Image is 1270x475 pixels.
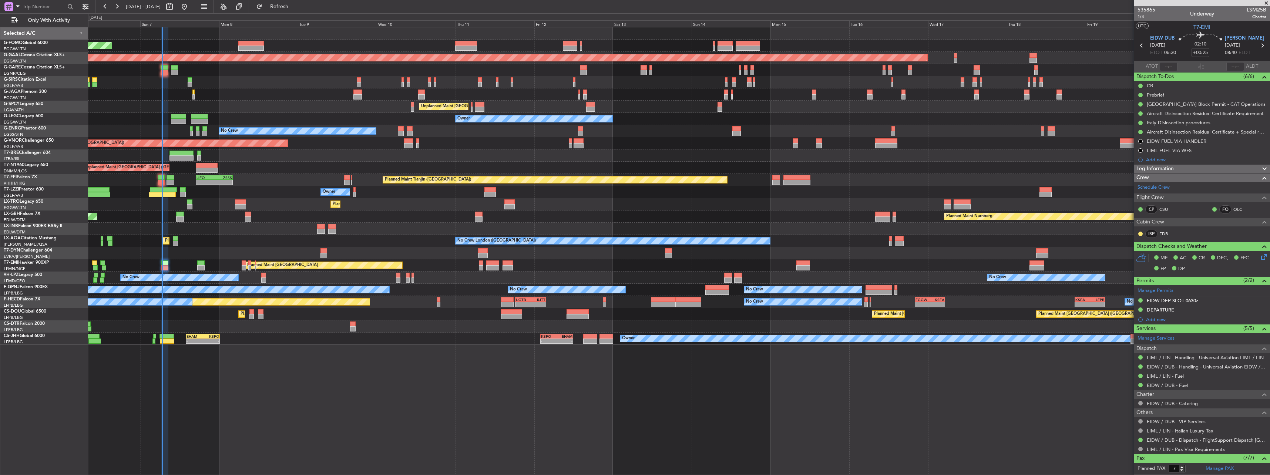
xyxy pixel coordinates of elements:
[1136,390,1154,399] span: Charter
[1225,49,1237,57] span: 08:40
[457,235,536,246] div: No Crew London ([GEOGRAPHIC_DATA])
[534,20,613,27] div: Fri 12
[4,83,23,88] a: EGLF/FAB
[4,285,48,289] a: F-GPNJFalcon 900EX
[4,77,46,82] a: G-SIRSCitation Excel
[4,65,65,70] a: G-GARECessna Citation XLS+
[4,285,20,289] span: F-GPNJ
[219,20,298,27] div: Mon 8
[1243,324,1254,332] span: (5/5)
[1147,373,1184,379] a: LIML / LIN - Fuel
[4,309,21,314] span: CS-DOU
[541,334,557,338] div: KSFO
[516,297,531,302] div: UGTB
[4,144,23,149] a: EGLF/FAB
[930,297,944,302] div: KSEA
[1147,82,1153,89] div: CB
[4,236,57,240] a: LX-AOACitation Mustang
[4,339,23,345] a: LFPB/LBG
[516,302,531,307] div: -
[4,53,21,57] span: G-GAAL
[4,90,47,94] a: G-JAGAPhenom 300
[1190,10,1214,18] div: Underway
[1247,6,1266,14] span: LSM25B
[4,168,27,174] a: DNMM/LOS
[187,339,203,343] div: -
[1147,437,1266,443] a: EIDW / DUB - Dispatch - FlightSupport Dispatch [GEOGRAPHIC_DATA]
[4,217,26,223] a: EDLW/DTM
[221,125,238,137] div: No Crew
[1147,297,1198,304] div: EIDW DEP SLOT 0630z
[8,14,80,26] button: Only With Activity
[4,248,52,253] a: T7-DYNChallenger 604
[1147,382,1188,388] a: EIDW / DUB - Fuel
[4,212,20,216] span: LX-GBH
[385,174,471,185] div: Planned Maint Tianjin ([GEOGRAPHIC_DATA])
[4,65,21,70] span: G-GARE
[946,211,992,222] div: Planned Maint Nurnberg
[1147,446,1225,452] a: LIML / LIN - Pax Visa Requirements
[1138,14,1155,20] span: 1/4
[4,53,65,57] a: G-GAALCessna Citation XLS+
[557,334,572,338] div: EHAM
[4,242,47,247] a: [PERSON_NAME]/QSA
[4,273,19,277] span: 9H-LPZ
[241,309,357,320] div: Planned Maint [GEOGRAPHIC_DATA] ([GEOGRAPHIC_DATA])
[928,20,1007,27] div: Wed 17
[457,113,470,124] div: Owner
[1136,324,1156,333] span: Services
[4,119,26,125] a: EGGW/LTN
[214,180,232,185] div: -
[4,175,17,179] span: T7-FFI
[4,95,26,101] a: EGGW/LTN
[4,107,24,113] a: LGAV/ATH
[1147,101,1266,107] div: [GEOGRAPHIC_DATA] Block Permit - CAT Operations
[4,297,20,301] span: F-HECD
[622,333,635,344] div: Owner
[1160,62,1177,71] input: --:--
[1136,344,1157,353] span: Dispatch
[1147,354,1264,361] a: LIML / LIN - Handling - Universal Aviation LIML / LIN
[1075,297,1090,302] div: KSEA
[4,229,26,235] a: EDLW/DTM
[1225,42,1240,49] span: [DATE]
[1147,110,1264,117] div: Aircraft Disinsection Residual Certificate Requirement
[1239,49,1250,57] span: ELDT
[1159,206,1176,213] a: CSU
[4,260,49,265] a: T7-EMIHawker 900XP
[1193,23,1210,31] span: T7-EMI
[253,1,297,13] button: Refresh
[541,339,557,343] div: -
[377,20,456,27] div: Wed 10
[1159,230,1176,237] a: FDB
[1147,364,1266,370] a: EIDW / DUB - Handling - Universal Aviation EIDW / DUB
[4,224,62,228] a: LX-INBFalcon 900EX EASy II
[915,302,930,307] div: -
[1136,277,1154,285] span: Permits
[1007,20,1086,27] div: Thu 18
[1233,206,1250,213] a: OLC
[915,297,930,302] div: EGGW
[874,309,991,320] div: Planned Maint [GEOGRAPHIC_DATA] ([GEOGRAPHIC_DATA])
[298,20,377,27] div: Tue 9
[19,18,78,23] span: Only With Activity
[1150,49,1162,57] span: ETOT
[1160,255,1167,262] span: MF
[4,321,45,326] a: CS-DTRFalcon 2000
[333,199,381,210] div: Planned Maint Dusseldorf
[1246,63,1258,70] span: ALDT
[1136,218,1164,226] span: Cabin Crew
[84,162,206,173] div: Unplanned Maint [GEOGRAPHIC_DATA] ([GEOGRAPHIC_DATA])
[531,297,545,302] div: RJTT
[1150,42,1165,49] span: [DATE]
[4,273,42,277] a: 9H-LPZLegacy 500
[1090,302,1104,307] div: -
[1136,23,1149,29] button: UTC
[1178,265,1185,273] span: DP
[4,303,23,308] a: LFPB/LBG
[531,302,545,307] div: -
[1206,465,1234,472] a: Manage PAX
[165,235,282,246] div: Planned Maint [GEOGRAPHIC_DATA] ([GEOGRAPHIC_DATA])
[456,20,534,27] div: Thu 11
[4,163,24,167] span: T7-N1960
